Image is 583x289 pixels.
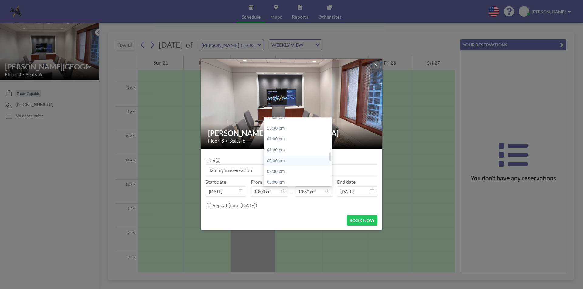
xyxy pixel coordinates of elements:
[251,179,262,185] label: From
[264,166,335,177] div: 02:30 pm
[264,112,335,123] div: 12:00 pm
[347,215,377,226] button: BOOK NOW
[264,145,335,156] div: 01:30 pm
[213,202,257,208] label: Repeat (until [DATE])
[229,138,245,144] span: Seats: 6
[264,177,335,188] div: 03:00 pm
[208,138,224,144] span: Floor: 8
[206,179,226,185] label: Start date
[206,165,377,175] input: Tammy's reservation
[291,181,292,194] span: -
[201,35,383,172] img: 537.png
[264,134,335,145] div: 01:00 pm
[264,156,335,166] div: 02:00 pm
[337,179,356,185] label: End date
[208,129,376,138] h2: [PERSON_NAME][GEOGRAPHIC_DATA]
[206,157,220,163] label: Title
[264,123,335,134] div: 12:30 pm
[226,139,228,143] span: •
